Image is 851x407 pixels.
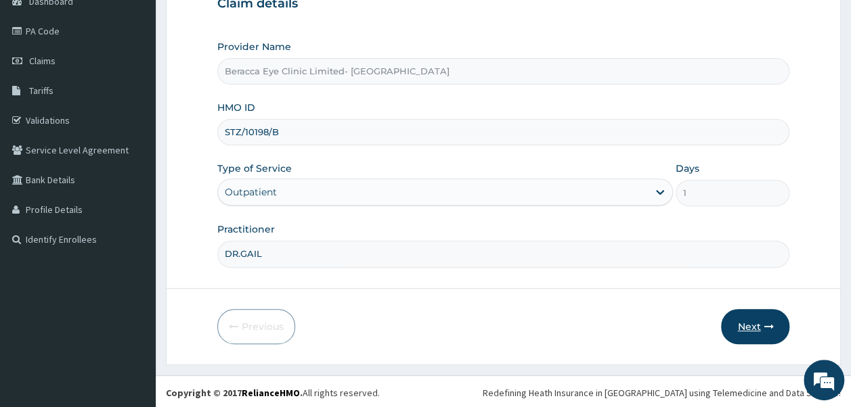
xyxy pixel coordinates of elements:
[217,119,790,145] input: Enter HMO ID
[29,55,56,67] span: Claims
[225,185,277,199] div: Outpatient
[217,40,291,53] label: Provider Name
[217,162,292,175] label: Type of Service
[217,309,295,344] button: Previous
[29,85,53,97] span: Tariffs
[217,222,275,236] label: Practitioner
[676,162,699,175] label: Days
[242,387,300,399] a: RelianceHMO
[70,76,227,93] div: Chat with us now
[25,68,55,101] img: d_794563401_company_1708531726252_794563401
[222,7,255,39] div: Minimize live chat window
[483,386,841,400] div: Redefining Heath Insurance in [GEOGRAPHIC_DATA] using Telemedicine and Data Science!
[166,387,303,399] strong: Copyright © 2017 .
[721,309,789,344] button: Next
[217,101,255,114] label: HMO ID
[7,267,258,314] textarea: Type your message and hit 'Enter'
[79,119,187,256] span: We're online!
[217,241,790,267] input: Enter Name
